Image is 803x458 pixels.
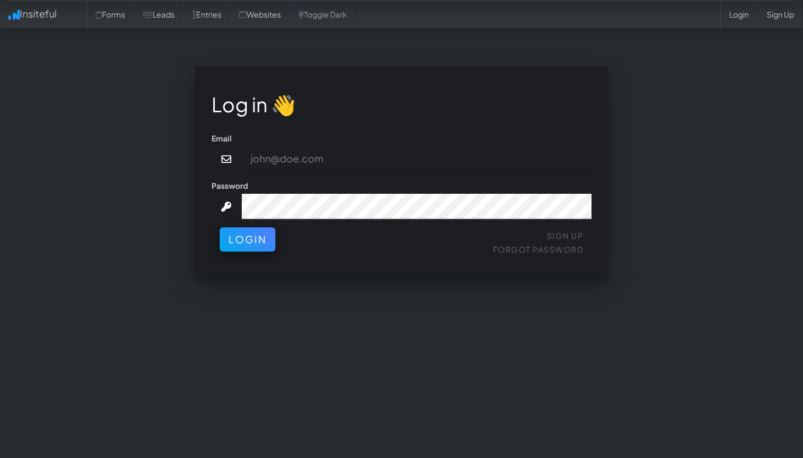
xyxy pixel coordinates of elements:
[230,1,290,28] a: Websites
[211,133,232,144] label: Email
[87,1,134,28] a: Forms
[8,10,20,20] img: icon.png
[242,146,592,172] input: john@doe.com
[183,1,230,28] a: Entries
[547,231,584,241] a: Sign Up
[720,1,758,28] a: Login
[290,1,356,28] a: Toggle Dark
[758,1,803,28] a: Sign Up
[493,244,584,254] a: Forgot Password
[211,180,248,191] label: Password
[211,94,592,116] h1: Log in 👋
[220,227,275,252] button: Login
[134,1,183,28] a: Leads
